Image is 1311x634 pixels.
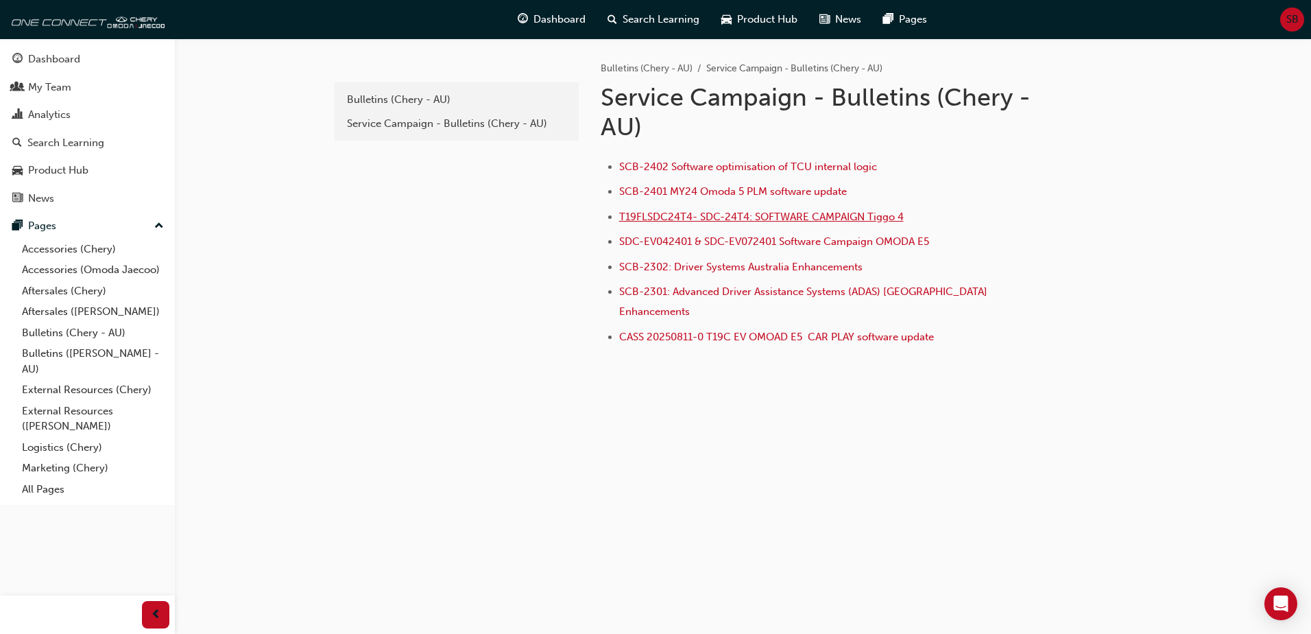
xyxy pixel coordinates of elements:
a: SCB-2402 Software optimisation of TCU internal logic [619,161,877,173]
span: car-icon [721,11,732,28]
a: guage-iconDashboard [507,5,597,34]
a: SCB-2301: Advanced Driver Assistance Systems (ADAS) [GEOGRAPHIC_DATA] Enhancements [619,285,990,318]
a: Analytics [5,102,169,128]
li: Service Campaign - Bulletins (Chery - AU) [706,61,882,77]
span: search-icon [608,11,617,28]
div: Open Intercom Messenger [1264,587,1297,620]
div: Pages [28,218,56,234]
a: Marketing (Chery) [16,458,169,479]
div: News [28,191,54,207]
span: news-icon [12,193,23,205]
h1: Service Campaign - Bulletins (Chery - AU) [601,82,1050,142]
span: Pages [899,12,927,27]
a: pages-iconPages [872,5,938,34]
a: External Resources ([PERSON_NAME]) [16,401,169,437]
span: search-icon [12,137,22,150]
a: Bulletins ([PERSON_NAME] - AU) [16,343,169,379]
span: Product Hub [737,12,797,27]
span: SB [1286,12,1299,27]
button: DashboardMy TeamAnalyticsSearch LearningProduct HubNews [5,44,169,213]
a: Bulletins (Chery - AU) [601,62,693,74]
a: Aftersales (Chery) [16,281,169,302]
div: Product Hub [28,163,88,178]
div: My Team [28,80,71,95]
span: News [835,12,861,27]
span: guage-icon [518,11,528,28]
a: search-iconSearch Learning [597,5,710,34]
a: All Pages [16,479,169,500]
a: News [5,186,169,211]
a: CASS 20250811-0 T19C EV OMOAD E5 CAR PLAY software update [619,331,934,343]
span: prev-icon [151,607,161,624]
a: Bulletins (Chery - AU) [340,88,573,112]
span: up-icon [154,218,164,235]
div: Service Campaign - Bulletins (Chery - AU) [347,116,566,132]
div: Dashboard [28,51,80,67]
span: guage-icon [12,54,23,66]
span: chart-icon [12,109,23,121]
span: pages-icon [883,11,893,28]
a: Accessories (Chery) [16,239,169,260]
a: External Resources (Chery) [16,379,169,401]
button: SB [1280,8,1304,32]
a: news-iconNews [808,5,872,34]
span: Dashboard [533,12,586,27]
a: SDC-EV042401 & SDC-EV072401 Software Campaign OMODA E5 [619,235,929,248]
span: pages-icon [12,220,23,233]
a: SCB-2401 MY24 Omoda 5 PLM software update [619,185,847,198]
span: news-icon [819,11,830,28]
span: people-icon [12,82,23,94]
a: Aftersales ([PERSON_NAME]) [16,301,169,322]
a: Accessories (Omoda Jaecoo) [16,259,169,281]
a: Product Hub [5,158,169,183]
span: Search Learning [623,12,699,27]
span: car-icon [12,165,23,177]
div: Analytics [28,107,71,123]
a: SCB-2302: Driver Systems Australia Enhancements [619,261,863,273]
button: Pages [5,213,169,239]
a: T19FLSDC24T4- SDC-24T4: SOFTWARE CAMPAIGN Tiggo 4 [619,211,904,223]
a: Service Campaign - Bulletins (Chery - AU) [340,112,573,136]
a: Logistics (Chery) [16,437,169,458]
a: My Team [5,75,169,100]
a: Dashboard [5,47,169,72]
div: Bulletins (Chery - AU) [347,92,566,108]
img: oneconnect [7,5,165,33]
a: car-iconProduct Hub [710,5,808,34]
a: Search Learning [5,130,169,156]
a: Bulletins (Chery - AU) [16,322,169,344]
div: Search Learning [27,135,104,151]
